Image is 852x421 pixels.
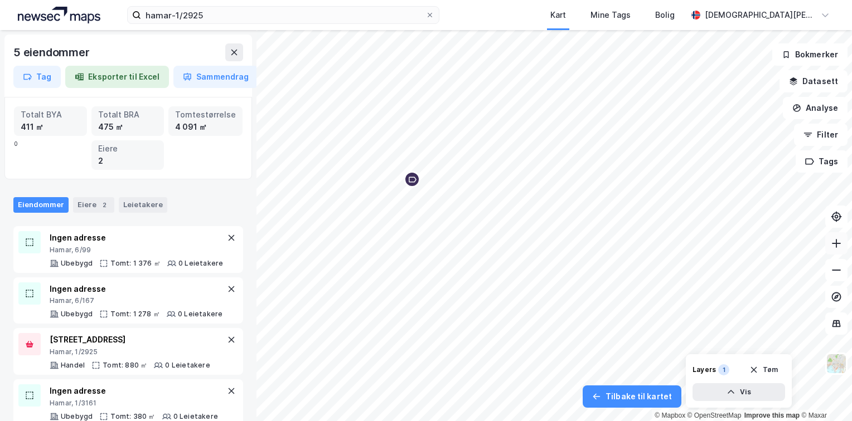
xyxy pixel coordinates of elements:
[98,121,158,133] div: 475 ㎡
[178,259,223,268] div: 0 Leietakere
[688,412,742,419] a: OpenStreetMap
[61,361,85,370] div: Handel
[50,246,223,254] div: Hamar, 6/99
[61,412,93,421] div: Ubebygd
[796,150,848,173] button: Tags
[73,197,114,213] div: Eiere
[783,97,848,119] button: Analyse
[21,121,80,133] div: 411 ㎡
[173,66,258,88] button: Sammendrag
[742,361,785,379] button: Tøm
[98,143,158,155] div: Eiere
[50,347,210,356] div: Hamar, 1/2925
[110,259,161,268] div: Tomt: 1 376 ㎡
[718,364,729,375] div: 1
[175,109,236,121] div: Tomtestørrelse
[99,199,110,210] div: 2
[772,43,848,66] button: Bokmerker
[178,310,222,319] div: 0 Leietakere
[744,412,800,419] a: Improve this map
[705,8,816,22] div: [DEMOGRAPHIC_DATA][PERSON_NAME]
[65,66,169,88] button: Eksporter til Excel
[590,8,631,22] div: Mine Tags
[141,7,425,23] input: Søk på adresse, matrikkel, gårdeiere, leietakere eller personer
[110,412,155,421] div: Tomt: 380 ㎡
[50,399,218,408] div: Hamar, 1/3161
[693,383,785,401] button: Vis
[50,231,223,244] div: Ingen adresse
[13,197,69,213] div: Eiendommer
[826,353,847,374] img: Z
[794,124,848,146] button: Filter
[50,384,218,398] div: Ingen adresse
[18,7,100,23] img: logo.a4113a55bc3d86da70a041830d287a7e.svg
[13,43,92,61] div: 5 eiendommer
[404,171,420,188] div: Map marker
[103,361,147,370] div: Tomt: 880 ㎡
[796,368,852,421] iframe: Chat Widget
[50,333,210,346] div: [STREET_ADDRESS]
[13,66,61,88] button: Tag
[550,8,566,22] div: Kart
[655,412,685,419] a: Mapbox
[655,8,675,22] div: Bolig
[21,109,80,121] div: Totalt BYA
[165,361,210,370] div: 0 Leietakere
[61,259,93,268] div: Ubebygd
[61,310,93,319] div: Ubebygd
[14,106,243,170] div: 0
[583,385,681,408] button: Tilbake til kartet
[98,109,158,121] div: Totalt BRA
[50,296,222,305] div: Hamar, 6/167
[796,368,852,421] div: Kontrollprogram for chat
[780,70,848,92] button: Datasett
[693,365,716,374] div: Layers
[98,155,158,167] div: 2
[175,121,236,133] div: 4 091 ㎡
[110,310,160,319] div: Tomt: 1 278 ㎡
[50,282,222,296] div: Ingen adresse
[173,412,218,421] div: 0 Leietakere
[119,197,167,213] div: Leietakere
